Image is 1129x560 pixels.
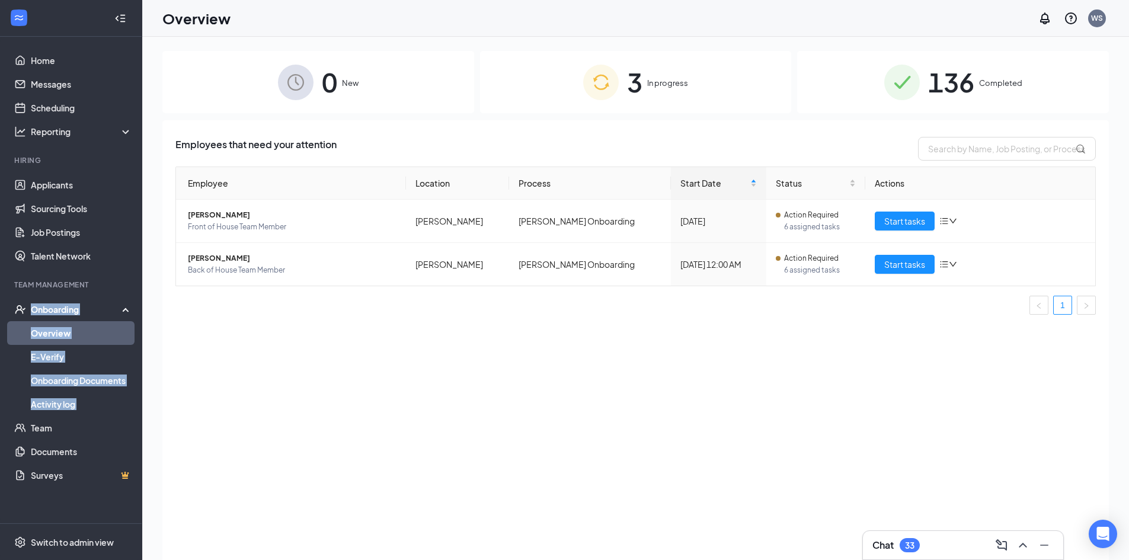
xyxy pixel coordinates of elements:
[406,200,509,243] td: [PERSON_NAME]
[31,392,132,416] a: Activity log
[1091,13,1103,23] div: WS
[188,221,396,233] span: Front of House Team Member
[31,173,132,197] a: Applicants
[1037,538,1051,552] svg: Minimize
[31,345,132,369] a: E-Verify
[188,252,396,264] span: [PERSON_NAME]
[647,77,688,89] span: In progress
[875,255,935,274] button: Start tasks
[31,244,132,268] a: Talent Network
[680,258,757,271] div: [DATE] 12:00 AM
[322,62,337,103] span: 0
[509,200,670,243] td: [PERSON_NAME] Onboarding
[31,72,132,96] a: Messages
[992,536,1011,555] button: ComposeMessage
[784,252,839,264] span: Action Required
[875,212,935,231] button: Start tasks
[1083,302,1090,309] span: right
[766,167,865,200] th: Status
[14,303,26,315] svg: UserCheck
[627,62,642,103] span: 3
[31,369,132,392] a: Onboarding Documents
[114,12,126,24] svg: Collapse
[14,280,130,290] div: Team Management
[1013,536,1032,555] button: ChevronUp
[784,264,856,276] span: 6 assigned tasks
[188,264,396,276] span: Back of House Team Member
[406,167,509,200] th: Location
[31,49,132,72] a: Home
[939,260,949,269] span: bars
[1029,296,1048,315] button: left
[1089,520,1117,548] div: Open Intercom Messenger
[14,155,130,165] div: Hiring
[188,209,396,221] span: [PERSON_NAME]
[162,8,231,28] h1: Overview
[31,536,114,548] div: Switch to admin view
[865,167,1095,200] th: Actions
[776,177,847,190] span: Status
[979,77,1022,89] span: Completed
[905,540,914,551] div: 33
[31,96,132,120] a: Scheduling
[1064,11,1078,25] svg: QuestionInfo
[31,321,132,345] a: Overview
[14,536,26,548] svg: Settings
[31,303,122,315] div: Onboarding
[884,258,925,271] span: Start tasks
[784,221,856,233] span: 6 assigned tasks
[31,463,132,487] a: SurveysCrown
[1035,302,1042,309] span: left
[406,243,509,286] td: [PERSON_NAME]
[884,215,925,228] span: Start tasks
[1029,296,1048,315] li: Previous Page
[994,538,1009,552] svg: ComposeMessage
[176,167,406,200] th: Employee
[31,440,132,463] a: Documents
[872,539,894,552] h3: Chat
[14,126,26,137] svg: Analysis
[928,62,974,103] span: 136
[175,137,337,161] span: Employees that need your attention
[680,177,748,190] span: Start Date
[949,260,957,268] span: down
[31,220,132,244] a: Job Postings
[31,197,132,220] a: Sourcing Tools
[918,137,1096,161] input: Search by Name, Job Posting, or Process
[1035,536,1054,555] button: Minimize
[1016,538,1030,552] svg: ChevronUp
[949,217,957,225] span: down
[509,243,670,286] td: [PERSON_NAME] Onboarding
[1038,11,1052,25] svg: Notifications
[939,216,949,226] span: bars
[680,215,757,228] div: [DATE]
[31,416,132,440] a: Team
[1077,296,1096,315] button: right
[509,167,670,200] th: Process
[784,209,839,221] span: Action Required
[1053,296,1072,315] li: 1
[1077,296,1096,315] li: Next Page
[1054,296,1072,314] a: 1
[342,77,359,89] span: New
[13,12,25,24] svg: WorkstreamLogo
[31,126,133,137] div: Reporting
